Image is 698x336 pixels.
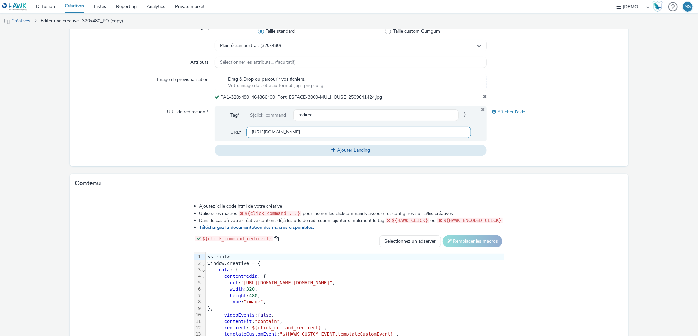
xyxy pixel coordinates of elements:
[206,293,504,299] div: : ,
[199,217,504,224] li: Dans le cas où votre créative contient déjà les urls de redirection, ajouter simplement le tag ou
[224,325,246,330] span: redirect
[194,293,202,299] div: 7
[154,74,211,83] label: Image de prévisualisation
[202,274,205,279] span: Fold line
[206,254,504,260] div: <script>
[220,43,281,49] span: Plein écran portrait (320x480)
[164,106,211,115] label: URL de redirection *
[202,236,272,241] span: ${click_command_redirect}
[337,147,370,153] span: Ajouter Landing
[487,106,623,118] div: Afficher l'aide
[194,299,202,305] div: 8
[228,76,326,83] span: Drag & Drop ou parcourir vos fichiers.
[228,83,326,89] span: Votre image doit être au format .jpg, .png ou .gif
[274,236,279,241] span: copy to clipboard
[249,325,324,330] span: "${click_command_redirect}"
[206,267,504,273] div: : {
[194,286,202,293] div: 6
[194,305,202,312] div: 9
[219,267,230,272] span: data
[246,127,471,138] input: url...
[224,274,258,279] span: contentMedia
[653,1,665,12] a: Hawk Academy
[199,203,504,210] li: Ajoutez ici le code html de votre créative
[206,325,504,331] div: : ,
[206,299,504,305] div: : ,
[245,211,300,216] span: ${click_command_...}
[194,318,202,325] div: 11
[206,305,504,312] div: },
[206,318,504,325] div: : ,
[202,267,205,272] span: Fold line
[224,319,252,324] span: contentFit
[224,312,255,318] span: videoEvents
[202,261,205,266] span: Fold line
[3,18,10,25] img: mobile
[194,254,202,260] div: 1
[245,109,293,121] div: ${click_command_
[393,28,440,35] span: Taille custom Gumgum
[443,218,501,223] span: ${HAWK_ENCODED_CLICK}
[206,312,504,319] div: : ,
[241,280,332,285] span: "[URL][DOMAIN_NAME][DOMAIN_NAME]"
[2,3,27,11] img: undefined Logo
[255,319,280,324] span: "contain"
[194,280,202,286] div: 5
[443,235,502,247] button: Remplacer les macros
[230,286,244,292] span: width
[194,273,202,280] div: 4
[215,145,487,156] button: Ajouter Landing
[194,260,202,267] div: 2
[194,325,202,331] div: 12
[459,109,471,121] span: }
[266,28,295,35] span: Taille standard
[230,293,246,298] span: height
[230,280,238,285] span: url
[244,299,263,304] span: "image"
[206,273,504,280] div: : {
[199,210,504,217] li: Utilisez les macros pour insérer les clickcommands associés et configurés sur la/les créatives.
[392,218,428,223] span: ${HAWK_CLICK}
[194,267,202,273] div: 3
[685,2,691,12] div: MS
[246,286,255,292] span: 320
[206,286,504,293] div: : ,
[206,280,504,286] div: : ,
[75,179,101,188] h3: Contenu
[653,1,663,12] img: Hawk Academy
[249,293,257,298] span: 480
[188,57,211,66] label: Attributs
[258,312,271,318] span: false
[199,224,316,230] a: Téléchargez la documentation des macros disponibles.
[221,94,382,100] span: PA1-320x480_464866400_Port_ESPACE-3000-MULHOUSE_2509041424.jpg
[230,299,241,304] span: type
[220,60,296,65] span: Sélectionner les attributs... (facultatif)
[37,13,126,29] a: Editer une créative : 320x480_PO (copy)
[206,260,504,267] div: window.creative = {
[194,312,202,318] div: 10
